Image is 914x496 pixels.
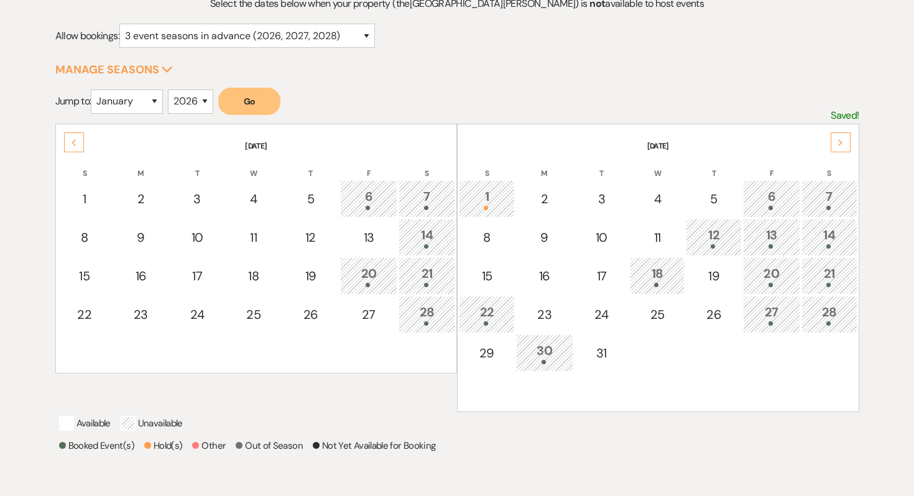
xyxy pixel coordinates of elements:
[466,267,508,285] div: 15
[347,187,391,210] div: 6
[177,190,218,208] div: 3
[144,438,183,453] p: Hold(s)
[466,303,508,326] div: 22
[405,303,448,326] div: 28
[405,226,448,249] div: 14
[177,305,218,324] div: 24
[57,126,456,152] th: [DATE]
[226,153,281,179] th: W
[64,267,106,285] div: 15
[693,267,735,285] div: 19
[630,153,685,179] th: W
[282,153,339,179] th: T
[340,153,398,179] th: F
[233,228,274,247] div: 11
[59,438,134,453] p: Booked Event(s)
[459,153,515,179] th: S
[236,438,303,453] p: Out of Season
[57,153,113,179] th: S
[405,264,448,287] div: 21
[808,303,851,326] div: 28
[831,108,859,124] p: Saved!
[347,228,391,247] div: 13
[808,187,851,210] div: 7
[399,153,455,179] th: S
[575,153,629,179] th: T
[466,187,508,210] div: 1
[64,190,106,208] div: 1
[637,190,678,208] div: 4
[808,264,851,287] div: 21
[466,228,508,247] div: 8
[55,29,119,42] span: Allow bookings:
[459,126,857,152] th: [DATE]
[289,228,332,247] div: 12
[523,341,566,364] div: 30
[289,267,332,285] div: 19
[581,228,622,247] div: 10
[808,226,851,249] div: 14
[693,305,735,324] div: 26
[581,305,622,324] div: 24
[686,153,742,179] th: T
[347,264,391,287] div: 20
[405,187,448,210] div: 7
[523,228,566,247] div: 9
[233,190,274,208] div: 4
[750,226,793,249] div: 13
[177,267,218,285] div: 17
[523,190,566,208] div: 2
[120,267,162,285] div: 16
[218,88,280,115] button: Go
[55,94,91,108] span: Jump to:
[64,228,106,247] div: 8
[801,153,857,179] th: S
[113,153,168,179] th: M
[120,305,162,324] div: 23
[693,226,735,249] div: 12
[750,264,793,287] div: 20
[64,305,106,324] div: 22
[59,416,111,431] p: Available
[313,438,435,453] p: Not Yet Available for Booking
[120,190,162,208] div: 2
[170,153,225,179] th: T
[637,264,678,287] div: 18
[121,416,183,431] p: Unavailable
[750,187,793,210] div: 6
[637,228,678,247] div: 11
[120,228,162,247] div: 9
[192,438,226,453] p: Other
[637,305,678,324] div: 25
[581,190,622,208] div: 3
[233,267,274,285] div: 18
[743,153,800,179] th: F
[750,303,793,326] div: 27
[347,305,391,324] div: 27
[233,305,274,324] div: 25
[289,190,332,208] div: 5
[581,267,622,285] div: 17
[177,228,218,247] div: 10
[516,153,573,179] th: M
[466,344,508,362] div: 29
[693,190,735,208] div: 5
[581,344,622,362] div: 31
[523,267,566,285] div: 16
[55,64,173,75] button: Manage Seasons
[289,305,332,324] div: 26
[523,305,566,324] div: 23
